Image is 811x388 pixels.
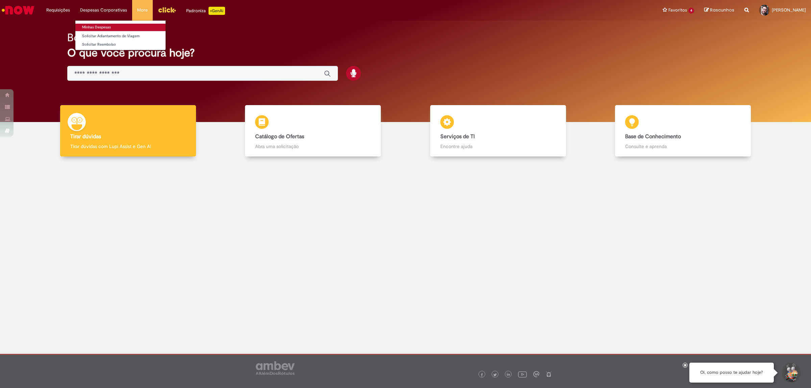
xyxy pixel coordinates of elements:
[518,370,527,379] img: logo_footer_youtube.png
[546,371,552,377] img: logo_footer_naosei.png
[67,47,744,59] h2: O que você procura hoje?
[80,7,127,14] span: Despesas Corporativas
[710,7,734,13] span: Rascunhos
[704,7,734,14] a: Rascunhos
[625,143,741,150] p: Consulte e aprenda
[625,133,681,140] b: Base de Conhecimento
[67,32,138,44] h2: Bom dia, Tiago
[75,24,166,31] a: Minhas Despesas
[75,20,166,50] ul: Despesas Corporativas
[480,373,484,377] img: logo_footer_facebook.png
[507,373,510,377] img: logo_footer_linkedin.png
[772,7,806,13] span: [PERSON_NAME]
[781,363,801,383] button: Iniciar Conversa de Suporte
[46,7,70,14] span: Requisições
[70,143,186,150] p: Tirar dúvidas com Lupi Assist e Gen Ai
[1,3,35,17] img: ServiceNow
[440,133,475,140] b: Serviços de TI
[255,133,304,140] b: Catálogo de Ofertas
[440,143,556,150] p: Encontre ajuda
[591,105,776,157] a: Base de Conhecimento Consulte e aprenda
[493,373,497,377] img: logo_footer_twitter.png
[208,7,225,15] p: +GenAi
[533,371,539,377] img: logo_footer_workplace.png
[35,105,221,157] a: Tirar dúvidas Tirar dúvidas com Lupi Assist e Gen Ai
[689,363,774,383] div: Oi, como posso te ajudar hoje?
[405,105,591,157] a: Serviços de TI Encontre ajuda
[75,32,166,40] a: Solicitar Adiantamento de Viagem
[186,7,225,15] div: Padroniza
[255,143,371,150] p: Abra uma solicitação
[158,5,176,15] img: click_logo_yellow_360x200.png
[256,361,295,375] img: logo_footer_ambev_rotulo_gray.png
[75,41,166,48] a: Solicitar Reembolso
[668,7,687,14] span: Favoritos
[137,7,148,14] span: More
[70,133,101,140] b: Tirar dúvidas
[688,8,694,14] span: 4
[221,105,406,157] a: Catálogo de Ofertas Abra uma solicitação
